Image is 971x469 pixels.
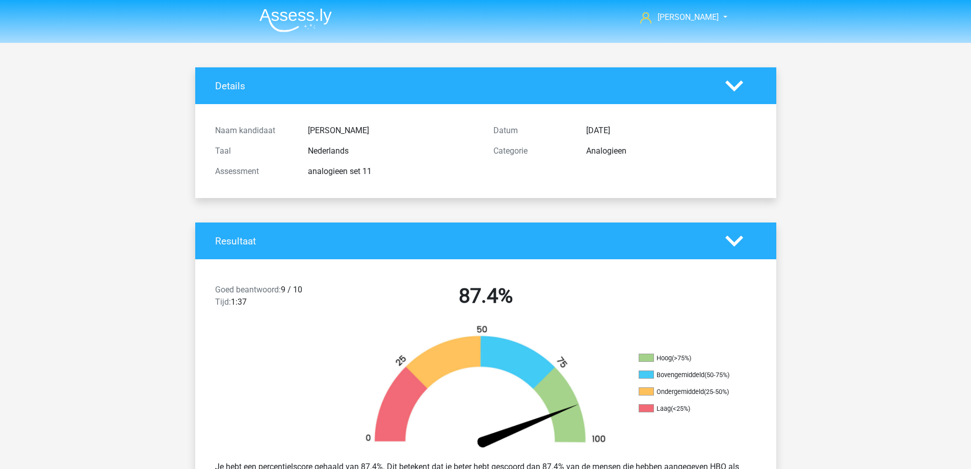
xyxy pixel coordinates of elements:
div: Naam kandidaat [207,125,300,137]
a: [PERSON_NAME] [636,11,720,23]
li: Hoog [639,354,741,363]
div: (50-75%) [704,371,729,379]
div: Categorie [486,145,579,157]
li: Laag [639,404,741,413]
div: (25-50%) [704,388,729,396]
div: Taal [207,145,300,157]
div: Assessment [207,165,300,178]
h4: Resultaat [215,235,710,247]
div: Analogieen [579,145,764,157]
div: Datum [486,125,579,137]
img: Assessly [259,8,332,32]
span: Goed beantwoord: [215,285,281,294]
div: Nederlands [300,145,486,157]
div: (<25%) [671,405,690,412]
div: analogieen set 11 [300,165,486,178]
span: Tijd: [215,297,231,307]
div: [PERSON_NAME] [300,125,486,137]
li: Bovengemiddeld [639,371,741,380]
li: Ondergemiddeld [639,387,741,397]
div: 9 / 10 1:37 [207,284,347,312]
div: [DATE] [579,125,764,137]
h2: 87.4% [354,284,617,308]
span: [PERSON_NAME] [658,12,719,22]
img: 87.ad340e3c98c4.png [348,325,623,453]
h4: Details [215,80,710,92]
div: (>75%) [672,354,691,362]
